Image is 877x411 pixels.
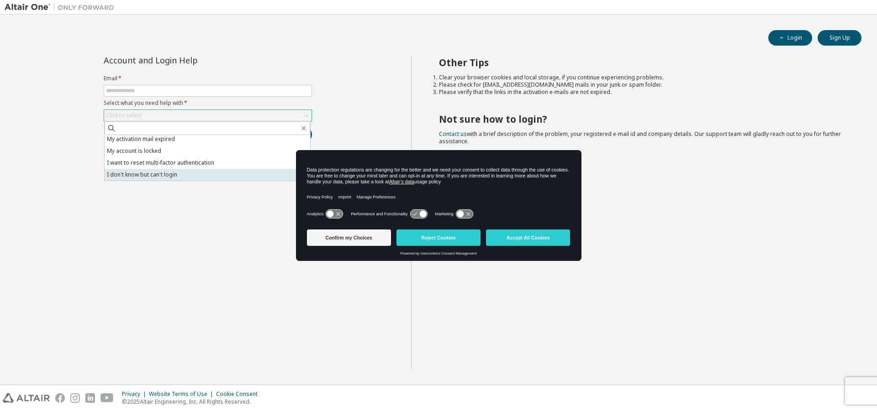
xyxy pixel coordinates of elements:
li: Please check for [EMAIL_ADDRESS][DOMAIN_NAME] mails in your junk or spam folder. [439,81,845,88]
h2: Other Tips [439,57,845,68]
label: Email [104,75,312,82]
img: linkedin.svg [85,393,95,403]
div: Click to select [106,112,142,119]
img: youtube.svg [100,393,114,403]
div: Account and Login Help [104,57,270,64]
div: Click to select [104,110,312,121]
li: Please verify that the links in the activation e-mails are not expired. [439,88,845,96]
h2: Not sure how to login? [439,113,845,125]
img: instagram.svg [70,393,80,403]
button: Sign Up [818,30,861,46]
div: Cookie Consent [216,390,263,398]
div: Website Terms of Use [149,390,216,398]
img: Altair One [5,3,119,12]
img: altair_logo.svg [3,393,50,403]
label: Select what you need help with [104,99,312,107]
div: Privacy [122,390,149,398]
button: Login [768,30,812,46]
a: Contact us [439,130,467,138]
img: facebook.svg [55,393,65,403]
p: © 2025 Altair Engineering, Inc. All Rights Reserved. [122,398,263,406]
li: My activation mail expired [105,133,310,145]
span: with a brief description of the problem, your registered e-mail id and company details. Our suppo... [439,130,841,145]
li: Clear your browser cookies and local storage, if you continue experiencing problems. [439,74,845,81]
